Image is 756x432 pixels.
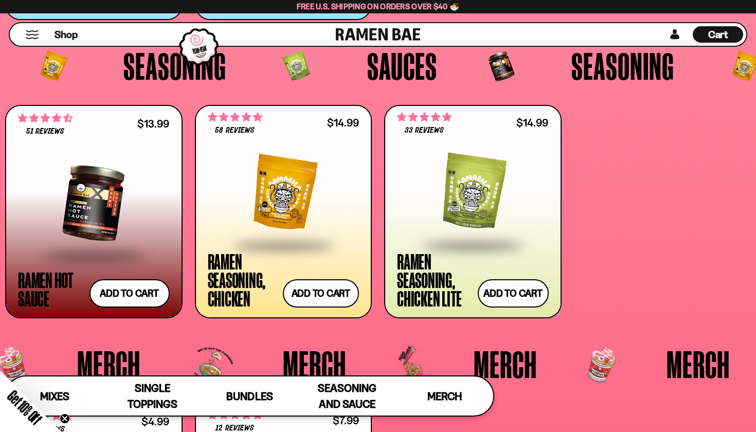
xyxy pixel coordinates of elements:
[226,390,273,403] span: Bundles
[208,252,278,308] div: Ramen Seasoning, Chicken
[208,111,262,124] span: 4.83 stars
[318,382,376,410] span: Seasoning and Sauce
[333,416,359,425] div: $7.99
[327,118,359,128] div: $14.99
[693,23,743,46] a: Cart
[384,105,562,318] a: 5.00 stars 33 reviews $14.99 Ramen Seasoning, Chicken Lite Add to cart
[60,413,70,424] button: Close teaser
[141,417,169,426] div: $4.99
[283,279,359,308] button: Add to cart
[55,28,78,42] span: Shop
[478,279,549,308] button: Add to cart
[5,387,45,427] span: Get 10% Off
[123,47,226,85] span: Seasoning
[89,279,170,308] button: Add to cart
[298,376,395,416] a: Seasoning and Sauce
[297,2,460,11] span: Free U.S. Shipping on Orders over $40 🍜
[405,127,444,135] span: 33 reviews
[367,47,437,85] span: Sauces
[55,26,78,43] a: Shop
[128,382,177,410] span: Single Toppings
[18,112,73,125] span: 4.71 stars
[103,376,201,416] a: Single Toppings
[201,376,298,416] a: Bundles
[516,118,548,128] div: $14.99
[77,345,140,383] span: Merch
[195,105,372,318] a: 4.83 stars 58 reviews $14.99 Ramen Seasoning, Chicken Add to cart
[215,127,254,135] span: 58 reviews
[396,376,493,416] a: Merch
[474,345,537,383] span: Merch
[283,345,346,383] span: Merch
[708,28,728,41] span: Cart
[25,30,39,39] button: Mobile Menu Trigger
[137,119,169,129] div: $13.99
[5,105,183,318] a: 4.71 stars 51 reviews $13.99 Ramen Hot Sauce Add to cart
[18,271,84,308] div: Ramen Hot Sauce
[397,252,473,308] div: Ramen Seasoning, Chicken Lite
[571,47,674,85] span: Seasoning
[397,111,452,124] span: 5.00 stars
[667,345,730,383] span: Merch
[26,128,64,136] span: 51 reviews
[427,390,462,403] span: Merch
